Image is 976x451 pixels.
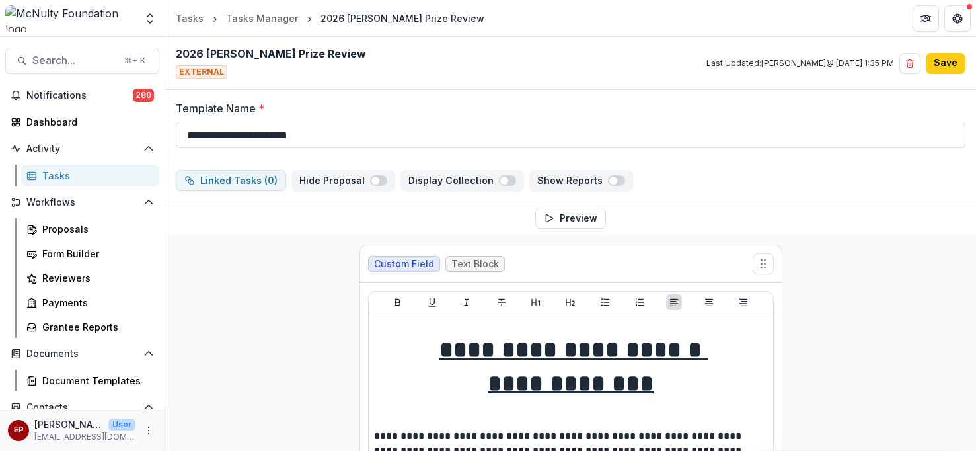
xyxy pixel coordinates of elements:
div: Payments [42,296,149,309]
button: Notifications280 [5,85,159,106]
a: Payments [21,292,159,313]
button: Align Center [701,294,717,310]
button: Open entity switcher [141,5,159,32]
span: EXTERNAL [176,65,227,79]
span: 280 [133,89,154,102]
button: Italicize [459,294,474,310]
button: Open Workflows [5,192,159,213]
span: Activity [26,143,138,155]
div: Tasks [176,11,204,25]
span: Contacts [26,402,138,413]
a: Form Builder [21,243,159,265]
button: Hide Proposal [291,170,395,191]
span: Workflows [26,197,138,208]
button: Search... [5,48,159,74]
span: Custom Field [374,259,434,270]
button: Open Activity [5,138,159,159]
div: Form Builder [42,247,149,261]
span: Notifications [26,90,133,101]
a: Reviewers [21,267,159,289]
button: Open Documents [5,343,159,364]
p: Show Reports [537,175,608,186]
button: Heading 1 [528,294,544,310]
div: Tasks Manager [226,11,298,25]
div: Grantee Reports [42,320,149,334]
button: More [141,423,157,438]
h2: 2026 [PERSON_NAME] Prize Review [176,48,366,60]
button: Display Collection [400,170,524,191]
button: Preview [535,208,606,229]
a: Dashboard [5,111,159,133]
a: Tasks [170,9,209,28]
p: Last Updated: [PERSON_NAME] @ [DATE] 1:35 PM [706,58,894,69]
button: Underline [424,294,440,310]
div: Reviewers [42,271,149,285]
button: dependent-tasks [176,170,286,191]
img: McNulty Foundation logo [5,5,135,32]
button: Get Help [944,5,971,32]
nav: breadcrumb [170,9,490,28]
div: Proposals [42,222,149,236]
div: 2026 [PERSON_NAME] Prize Review [320,11,484,25]
button: Show Reports [529,170,633,191]
p: Display Collection [408,175,499,186]
button: Align Left [666,294,682,310]
div: Document Templates [42,374,149,388]
span: Text Block [451,259,499,270]
button: Bold [390,294,406,310]
button: Strike [494,294,509,310]
a: Tasks Manager [221,9,303,28]
button: Partners [913,5,939,32]
div: esther park [14,426,24,434]
a: Tasks [21,165,159,186]
p: User [108,419,135,430]
span: Documents [26,348,138,360]
button: Ordered List [632,294,648,310]
button: Open Contacts [5,397,159,418]
label: Template Name [176,101,957,116]
button: Align Right [735,294,751,310]
span: Search... [32,54,116,67]
div: ⌘ + K [122,54,148,68]
p: Hide Proposal [299,175,370,186]
div: Tasks [42,169,149,183]
p: [PERSON_NAME] [34,417,103,431]
button: Move field [753,253,774,274]
a: Document Templates [21,370,159,391]
div: Dashboard [26,115,149,129]
button: Save [926,53,965,74]
button: Heading 2 [562,294,578,310]
button: Bullet List [597,294,613,310]
button: Delete template [899,53,920,74]
a: Proposals [21,218,159,240]
p: [EMAIL_ADDRESS][DOMAIN_NAME] [34,431,135,443]
a: Grantee Reports [21,316,159,338]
